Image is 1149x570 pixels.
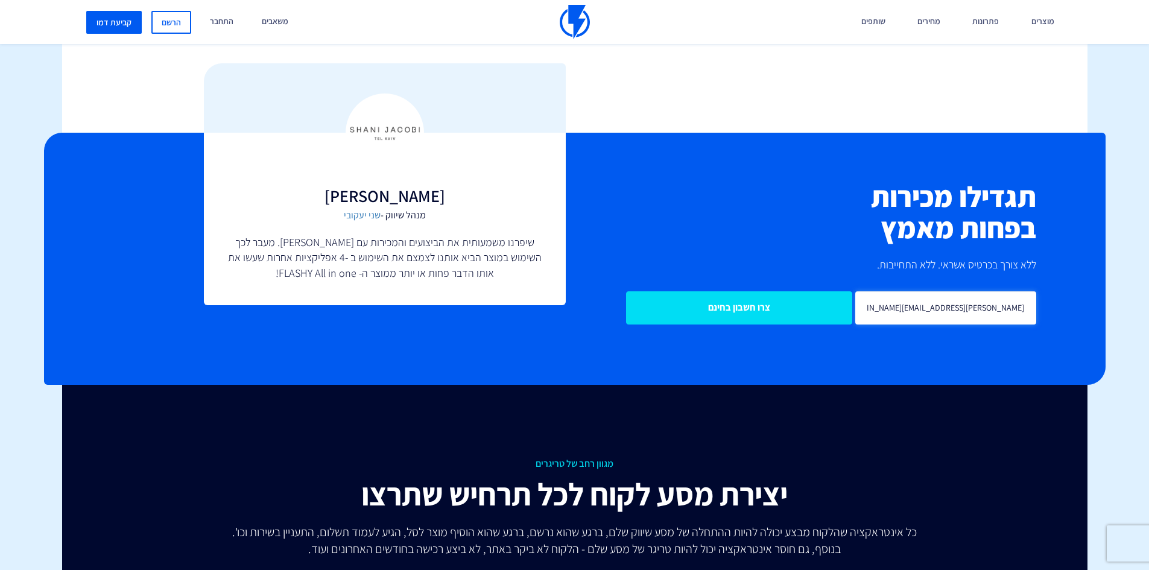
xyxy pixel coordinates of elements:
a: הרשם [151,11,191,34]
span: מנהל שיווק - [228,209,542,223]
input: צרו חשבון בחינם [626,291,852,325]
input: אימייל [855,291,1036,325]
h2: יצירת מסע לקוח לכל תרחיש שתרצו [135,477,1015,511]
h2: תגדילו מכירות בפחות מאמץ [584,181,1036,244]
p: ללא צורך בכרטיס אשראי. ללא התחייבות. [584,256,1036,273]
img: Feedback [346,93,424,172]
p: כל אינטראקציה שהלקוח מבצע יכולה להיות ההתחלה של מסע שיווק שלם, ברגע שהוא נרשם, ברגע שהוא הוסיף מו... [223,524,927,557]
span: מגוון רחב של טריגרים [135,457,1015,471]
h3: [PERSON_NAME] [228,187,542,206]
p: שיפרנו משמעותית את הביצועים והמכירות עם [PERSON_NAME]. מעבר לכך השימוש במוצר הביא אותנו לצמצם את ... [228,235,542,281]
a: קביעת דמו [86,11,142,34]
a: שני יעקובי [344,209,381,221]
